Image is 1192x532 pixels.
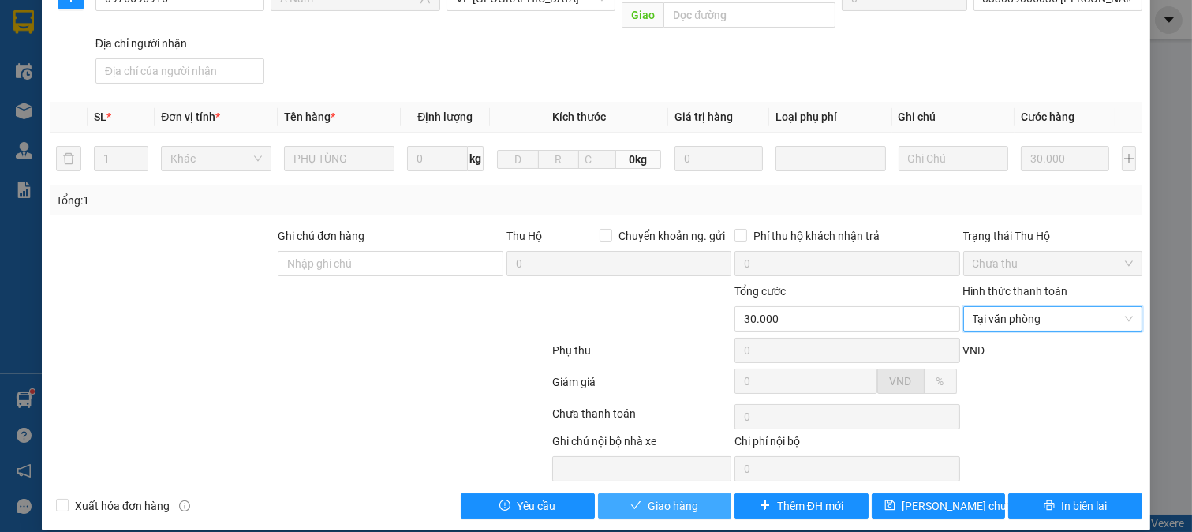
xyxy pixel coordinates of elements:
[461,493,595,519] button: exclamation-circleYêu cầu
[663,2,835,28] input: Dọc đường
[612,227,731,245] span: Chuyển khoản ng. gửi
[278,251,503,276] input: Ghi chú đơn hàng
[890,375,912,388] span: VND
[1122,146,1136,171] button: plus
[963,227,1143,245] div: Trạng thái Thu Hộ
[884,500,895,512] span: save
[963,285,1068,298] label: Hình thức thanh toán
[56,192,461,209] div: Tổng: 1
[622,2,663,28] span: Giao
[1044,500,1055,512] span: printer
[747,227,886,245] span: Phí thu hộ khách nhận trả
[148,58,660,78] li: Hotline: 19001155
[936,375,944,388] span: %
[499,500,510,512] span: exclamation-circle
[1021,146,1108,171] input: 0
[899,146,1009,171] input: Ghi Chú
[734,433,959,456] div: Chi phí nội bộ
[963,344,985,357] span: VND
[148,39,660,58] li: Số 10 ngõ 15 Ngọc Hồi, Q.[PERSON_NAME], [GEOGRAPHIC_DATA]
[973,307,1134,331] span: Tại văn phòng
[734,285,786,298] span: Tổng cước
[170,147,262,170] span: Khác
[777,497,843,515] span: Thêm ĐH mới
[506,230,542,242] span: Thu Hộ
[517,497,555,515] span: Yêu cầu
[551,342,734,369] div: Phụ thu
[598,493,732,519] button: checkGiao hàng
[734,493,869,519] button: plusThêm ĐH mới
[179,500,190,511] span: info-circle
[973,252,1134,275] span: Chưa thu
[278,230,364,242] label: Ghi chú đơn hàng
[648,497,698,515] span: Giao hàng
[674,111,733,123] span: Giá trị hàng
[902,497,1052,515] span: [PERSON_NAME] chuyển hoàn
[552,433,732,456] div: Ghi chú nội bộ nhà xe
[616,150,662,169] span: 0kg
[468,146,484,171] span: kg
[769,102,892,133] th: Loại phụ phí
[69,497,176,515] span: Xuất hóa đơn hàng
[760,500,771,512] span: plus
[1061,497,1107,515] span: In biên lai
[20,114,234,167] b: GỬI : VP [GEOGRAPHIC_DATA]
[551,373,734,401] div: Giảm giá
[1021,111,1074,123] span: Cước hàng
[892,102,1015,133] th: Ghi chú
[95,58,265,84] input: Địa chỉ của người nhận
[417,111,473,123] span: Định lượng
[578,150,615,169] input: C
[538,150,580,169] input: R
[551,405,734,433] div: Chưa thanh toán
[284,111,335,123] span: Tên hàng
[94,111,106,123] span: SL
[497,150,539,169] input: D
[161,111,220,123] span: Đơn vị tính
[674,146,762,171] input: 0
[1008,493,1142,519] button: printerIn biên lai
[284,146,394,171] input: VD: Bàn, Ghế
[20,20,99,99] img: logo.jpg
[872,493,1006,519] button: save[PERSON_NAME] chuyển hoàn
[552,111,606,123] span: Kích thước
[630,500,641,512] span: check
[56,146,81,171] button: delete
[95,35,265,52] div: Địa chỉ người nhận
